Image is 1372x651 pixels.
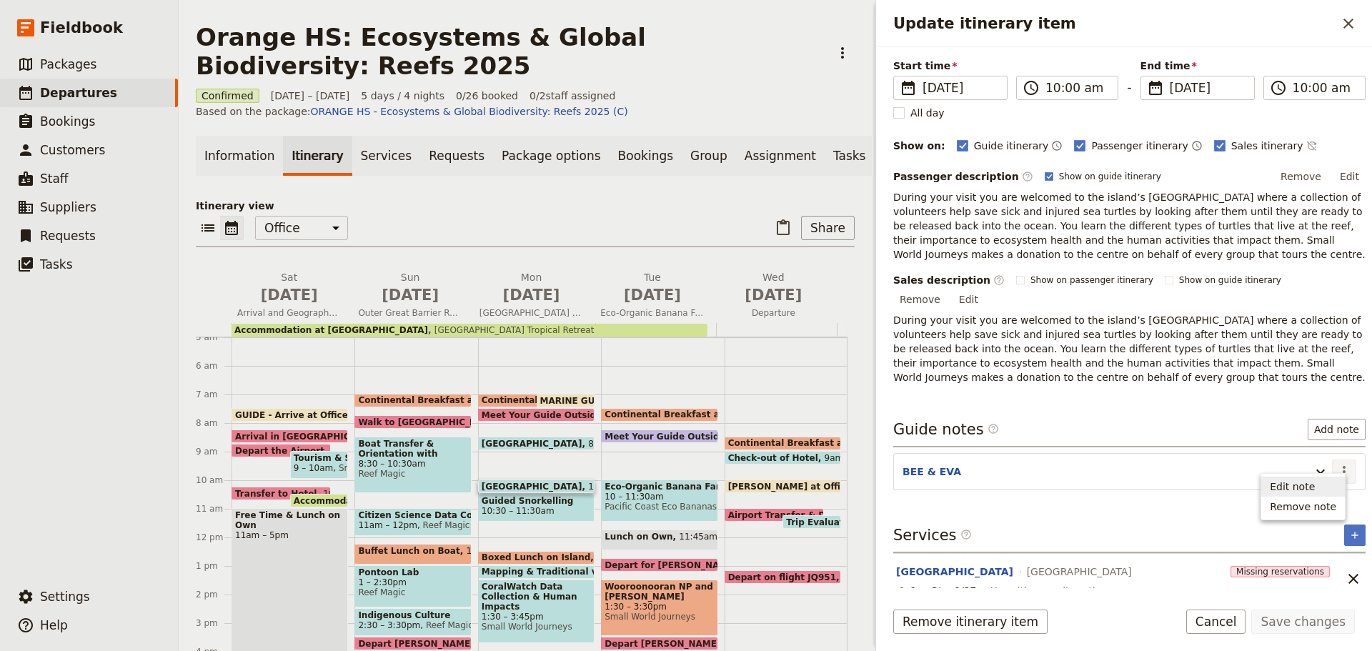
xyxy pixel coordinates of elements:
[1336,11,1361,36] button: Close drawer
[482,506,555,516] span: 10:30 – 11:30am
[960,529,972,546] span: ​
[237,270,341,306] h2: Sat
[893,610,1048,634] button: Remove itinerary item
[605,482,714,492] span: Eco-Organic Banana Farm Visit
[716,307,831,319] span: Departure
[482,395,636,405] span: Continental Breakfast at Hotel
[40,229,96,243] span: Requests
[482,567,786,577] span: Mapping & Traditional vs Contemporary Management Activity
[600,284,704,306] span: [DATE]
[358,510,467,520] span: Citizen Science Data Collection & Species & Predator Identification
[358,577,467,587] span: 1 – 2:30pm
[354,394,471,407] div: Continental Breakfast at Hotel
[474,307,589,319] span: [GEOGRAPHIC_DATA] Snorkelling & [GEOGRAPHIC_DATA]
[232,324,707,337] div: Accommodation at [GEOGRAPHIC_DATA][GEOGRAPHIC_DATA] Tropical Retreat
[482,612,591,622] span: 1:30 – 3:45pm
[601,580,717,636] div: Wooroonooran NP and [PERSON_NAME][GEOGRAPHIC_DATA]1:30 – 3:30pmSmall World Journeys
[605,409,759,419] span: Continental Breakfast at Hotel
[479,270,583,306] h2: Mon
[601,637,717,650] div: Depart [PERSON_NAME][GEOGRAPHIC_DATA]
[352,270,473,323] button: Sun [DATE]Outer Great Barrier Reef & Indigenous Culture
[595,270,715,323] button: Tue [DATE]Eco-Organic Banana Farm Visit, [GEOGRAPHIC_DATA] & Rainforest Waterfalls
[1127,79,1131,100] span: -
[1186,610,1246,634] button: Cancel
[482,552,597,562] span: Boxed Lunch on Island
[728,482,857,491] span: [PERSON_NAME] at Office
[605,639,827,648] span: Depart [PERSON_NAME][GEOGRAPHIC_DATA]
[1333,166,1366,187] button: Edit
[1344,525,1366,546] button: Add service inclusion
[220,216,244,240] button: Calendar view
[728,438,883,448] span: Continental Breakfast at Hotel
[478,494,595,522] div: Guided Snorkelling10:30 – 11:30am
[354,637,471,650] div: Depart [PERSON_NAME][GEOGRAPHIC_DATA]
[40,114,95,129] span: Bookings
[725,570,841,584] div: Depart on flight JQ951
[1051,137,1063,154] button: Time shown on guide itinerary
[605,602,714,612] span: 1:30 – 3:30pm
[290,451,349,479] div: Tourism & Sustainability Presentation9 – 10amSmall World Journeys
[993,274,1005,286] span: ​
[1022,171,1033,182] span: ​
[196,532,232,543] div: 12 pm
[988,423,999,440] span: ​
[825,136,875,176] a: Tasks
[482,496,591,506] span: Guided Snorkelling
[196,104,628,119] span: Based on the package:
[830,41,855,65] button: Actions
[893,419,999,440] h3: Guide notes
[358,520,417,530] span: 11am – 12pm
[358,620,420,630] span: 2:30 – 3:30pm
[910,106,945,120] span: All day
[358,469,467,479] span: Reef Magic
[540,396,707,405] span: MARINE GUIDES - Arrive at Office
[479,284,583,306] span: [DATE]
[196,617,232,629] div: 3 pm
[428,325,594,335] span: [GEOGRAPHIC_DATA] Tropical Retreat
[893,313,1366,384] p: During your visit you are welcomed to the island’s [GEOGRAPHIC_DATA] where a collection of volunt...
[988,423,999,434] span: ​
[40,86,117,100] span: Departures
[1261,477,1345,497] button: Edit note
[323,489,362,498] span: 10:15am
[234,325,428,335] span: Accommodation at [GEOGRAPHIC_DATA]
[736,136,825,176] a: Assignment
[271,89,350,103] span: [DATE] – [DATE]
[417,520,470,530] span: Reef Magic
[311,106,628,117] a: ORANGE HS - Ecosystems & Global Biodiversity: Reefs 2025 (C)
[358,395,512,405] span: Continental Breakfast at Hotel
[588,482,612,491] span: 10am
[974,139,1049,153] span: Guide itinerary
[294,463,334,473] span: 9 – 10am
[294,496,597,505] span: Accommodation at [GEOGRAPHIC_DATA] [GEOGRAPHIC_DATA]
[893,169,1033,184] label: Passenger description
[352,136,421,176] a: Services
[1147,79,1164,96] span: ​
[728,572,842,582] span: Depart on flight JQ951
[896,565,1013,579] button: Edit this service option
[358,639,581,648] span: Depart [PERSON_NAME][GEOGRAPHIC_DATA]
[605,432,830,441] span: Meet Your Guide Outside Reception & Depart
[893,289,947,310] button: Remove
[1306,137,1318,154] button: Time not shown on sales itinerary
[358,459,467,469] span: 8:30 – 10:30am
[358,567,467,577] span: Pontoon Lab
[354,508,471,536] div: Citizen Science Data Collection & Species & Predator Identification11am – 12pmReef Magic
[358,439,467,459] span: Boat Transfer & Orientation with Marine Biologist
[232,270,352,323] button: Sat [DATE]Arrival and Geography & The Reef Presentation
[474,270,595,323] button: Mon [DATE][GEOGRAPHIC_DATA] Snorkelling & [GEOGRAPHIC_DATA]
[1027,565,1132,579] span: [GEOGRAPHIC_DATA]
[196,360,232,372] div: 6 am
[283,136,352,176] a: Itinerary
[196,23,822,80] h1: Orange HS: Ecosystems & Global Biodiversity: Reefs 2025
[1170,79,1246,96] span: [DATE]
[354,565,471,607] div: Pontoon Lab1 – 2:30pmReef Magic
[1251,610,1355,634] button: Save changes
[358,270,462,306] h2: Sun
[601,558,717,572] div: Depart for [PERSON_NAME][GEOGRAPHIC_DATA]
[1231,139,1303,153] span: Sales itinerary
[232,487,331,500] div: Transfer to Hotel10:15am
[232,323,837,337] div: Accommodation at [GEOGRAPHIC_DATA][GEOGRAPHIC_DATA] Tropical Retreat
[722,284,825,306] span: [DATE]
[1191,137,1203,154] button: Time shown on passenger itinerary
